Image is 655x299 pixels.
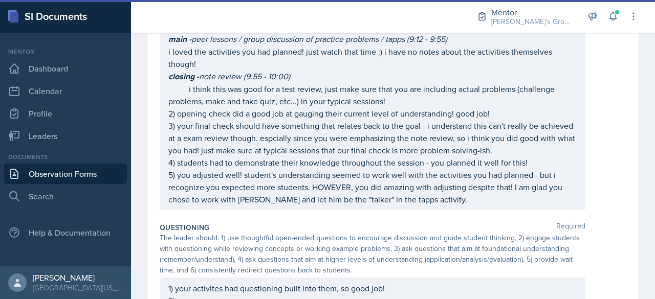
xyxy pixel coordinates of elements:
[168,45,577,70] p: i loved the activities you had planned! just watch that time :) i have no notes about the activit...
[4,58,127,79] a: Dashboard
[191,33,447,44] em: peer lessons / group discussion of practice problems / tapps (9:12 - 9:55)
[160,222,210,233] label: Questioning
[168,33,191,45] em: main -
[4,47,127,56] div: Mentor
[168,107,577,120] p: 2) opening check did a good job at gauging their current level of understanding! good job!
[556,222,585,233] span: Required
[4,103,127,124] a: Profile
[168,71,199,82] em: closing -
[4,164,127,184] a: Observation Forms
[4,186,127,206] a: Search
[168,83,577,107] p: i think this was good for a test review, just make sure that you are including actual problems (c...
[168,282,577,294] p: 1) your activites had questioning built into them, so good job!
[199,71,290,82] em: note review (9:55 - 10:00)
[168,120,577,156] p: 3) your final check should have something that relates back to the goal - i understand this can't...
[4,126,127,146] a: Leaders
[160,233,585,275] div: The leader should: 1) use thoughtful open-ended questions to encourage discussion and guide stude...
[4,152,127,162] div: Documents
[491,6,573,18] div: Mentor
[168,156,577,169] p: 4) students had to demonstrate their knowledge throughout the session - you planned it well for t...
[33,272,123,283] div: [PERSON_NAME]
[491,16,573,27] div: [PERSON_NAME]'s Groups / Fall 2025
[168,169,577,205] p: 5) you adjusted well! student's understanding seemed to work well with the activities you had pla...
[33,283,123,293] div: [GEOGRAPHIC_DATA][US_STATE] in [GEOGRAPHIC_DATA]
[4,81,127,101] a: Calendar
[4,222,127,243] div: Help & Documentation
